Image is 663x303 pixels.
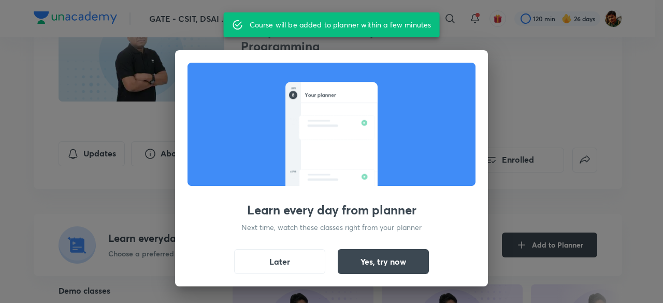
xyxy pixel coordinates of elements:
[292,124,295,125] g: PM
[247,203,416,218] h3: Learn every day from planner
[290,171,296,173] g: 4 PM
[292,94,294,97] g: 8
[250,16,431,34] div: Course will be added to planner within a few minutes
[291,88,295,90] g: JUN
[234,249,325,274] button: Later
[305,93,336,98] g: Your planner
[241,222,422,233] p: Next time, watch these classes right from your planner
[338,249,429,274] button: Yes, try now
[292,178,295,179] g: PM
[290,172,297,175] g: 5:00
